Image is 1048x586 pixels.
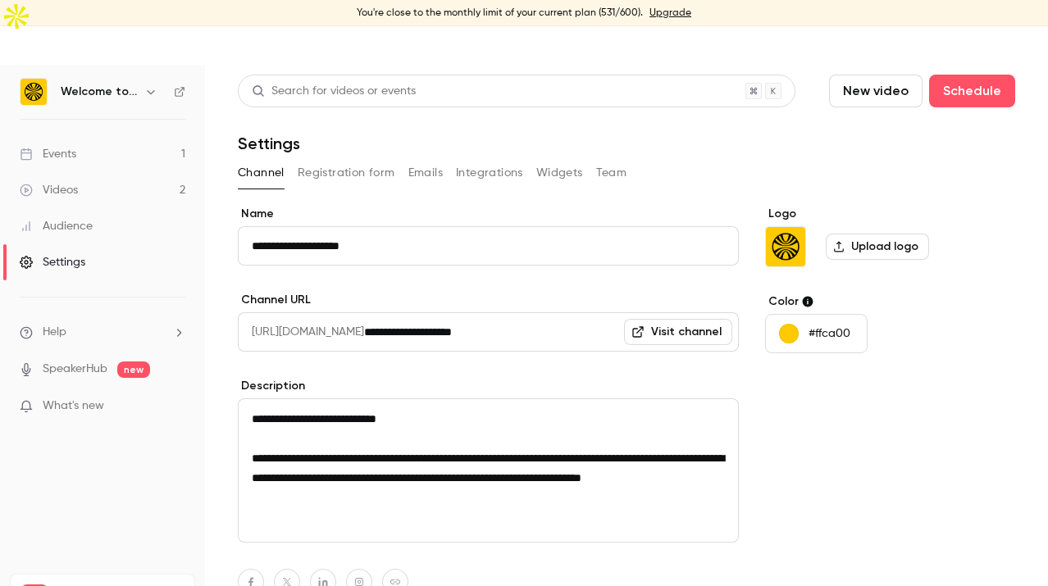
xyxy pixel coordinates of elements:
[765,206,1015,267] section: Logo
[408,160,443,186] button: Emails
[829,75,923,107] button: New video
[43,361,107,378] a: SpeakerHub
[238,378,739,394] label: Description
[20,182,78,198] div: Videos
[117,361,150,378] span: new
[238,134,300,153] h1: Settings
[238,292,739,308] label: Channel URL
[238,312,364,352] span: [URL][DOMAIN_NAME]
[238,160,285,186] button: Channel
[21,79,47,105] img: Welcome to the Jungle
[166,399,185,414] iframe: Noticeable Trigger
[20,218,93,234] div: Audience
[929,75,1015,107] button: Schedule
[624,319,732,345] a: Visit channel
[765,206,1015,222] label: Logo
[252,83,416,100] div: Search for videos or events
[765,293,1015,310] label: Color
[456,160,523,186] button: Integrations
[20,254,85,270] div: Settings
[596,160,627,186] button: Team
[20,324,185,341] li: help-dropdown-opener
[536,160,583,186] button: Widgets
[826,234,929,260] label: Upload logo
[43,324,66,341] span: Help
[765,314,868,353] button: #ffca00
[238,206,739,222] label: Name
[766,227,805,266] img: Welcome to the Jungle
[809,325,850,342] p: #ffca00
[20,146,76,162] div: Events
[43,397,104,415] span: What's new
[649,7,691,20] a: Upgrade
[61,84,138,100] h6: Welcome to the Jungle
[298,160,395,186] button: Registration form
